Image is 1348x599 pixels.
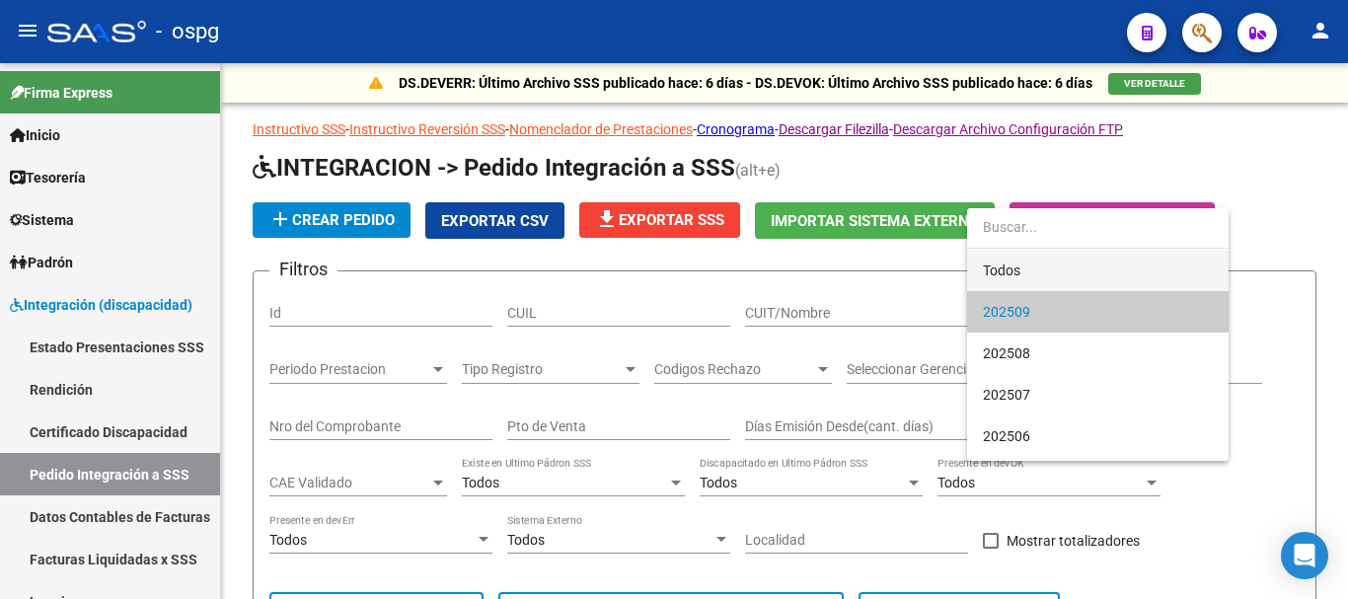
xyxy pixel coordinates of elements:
span: 202509 [983,304,1030,320]
div: Open Intercom Messenger [1281,532,1328,579]
span: 202506 [983,428,1030,444]
input: dropdown search [967,206,1229,248]
span: 202507 [983,387,1030,403]
span: 202508 [983,345,1030,361]
span: Todos [983,250,1213,291]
